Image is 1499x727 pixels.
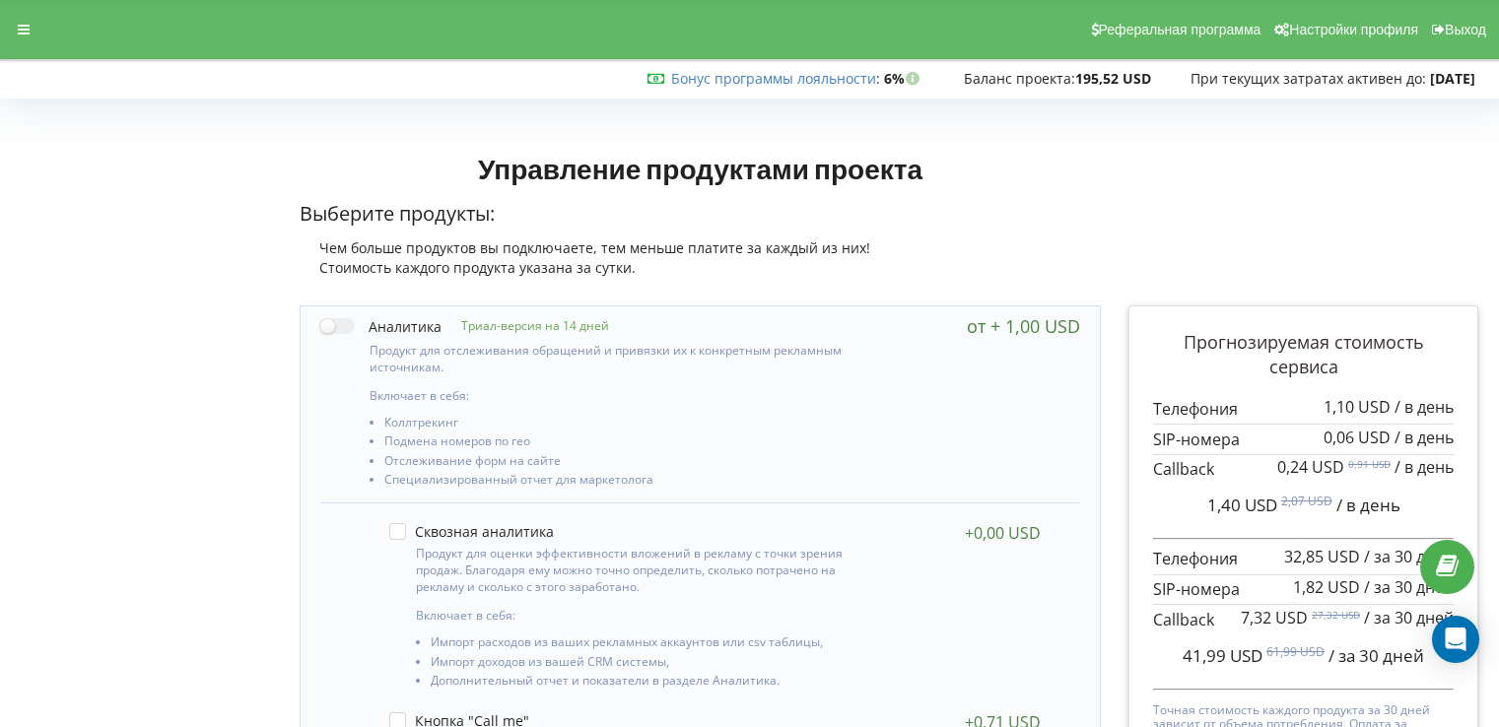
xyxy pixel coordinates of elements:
strong: 195,52 USD [1075,69,1151,88]
div: +0,00 USD [965,523,1041,543]
p: Включает в себя: [416,607,846,624]
span: / в день [1336,494,1400,516]
strong: [DATE] [1430,69,1475,88]
div: Чем больше продуктов вы подключаете, тем меньше платите за каждый из них! [300,238,1102,258]
span: / за 30 дней [1364,546,1454,567]
li: Коллтрекинг [384,416,852,434]
span: Настройки профиля [1289,22,1418,37]
h1: Управление продуктами проекта [300,151,1102,186]
p: Телефония [1153,548,1454,570]
p: Триал-версия на 14 дней [442,317,609,334]
p: Телефония [1153,398,1454,421]
span: 1,82 USD [1293,576,1360,598]
span: Выход [1445,22,1486,37]
p: Выберите продукты: [300,200,1102,229]
div: Стоимость каждого продукта указана за сутки. [300,258,1102,278]
span: Баланс проекта: [964,69,1075,88]
sup: 2,07 USD [1281,493,1332,509]
li: Дополнительный отчет и показатели в разделе Аналитика. [431,674,846,693]
li: Отслеживание форм на сайте [384,454,852,473]
sup: 0,91 USD [1348,457,1391,471]
li: Специализированный отчет для маркетолога [384,473,852,492]
div: Open Intercom Messenger [1432,616,1479,663]
label: Сквозная аналитика [389,523,554,540]
span: / в день [1395,456,1454,478]
li: Импорт доходов из вашей CRM системы, [431,655,846,674]
span: / в день [1395,427,1454,448]
p: Callback [1153,609,1454,631]
p: Прогнозируемая стоимость сервиса [1153,330,1454,380]
span: / в день [1395,396,1454,418]
span: / за 30 дней [1329,644,1424,667]
p: Включает в себя: [370,387,852,404]
sup: 27,32 USD [1312,608,1360,622]
p: SIP-номера [1153,429,1454,451]
span: / за 30 дней [1364,607,1454,628]
span: 41,99 USD [1183,644,1262,667]
p: Продукт для оценки эффективности вложений в рекламу с точки зрения продаж. Благодаря ему можно то... [416,545,846,595]
span: 7,32 USD [1241,607,1308,628]
strong: 6% [884,69,924,88]
span: Реферальная программа [1099,22,1261,37]
span: 0,06 USD [1324,427,1391,448]
p: SIP-номера [1153,578,1454,601]
li: Подмена номеров по гео [384,434,852,453]
span: При текущих затратах активен до: [1191,69,1426,88]
span: : [671,69,880,88]
span: 1,40 USD [1207,494,1277,516]
li: Импорт расходов из ваших рекламных аккаунтов или csv таблицы, [431,635,846,654]
span: 1,10 USD [1324,396,1391,418]
p: Callback [1153,458,1454,481]
a: Бонус программы лояльности [671,69,876,88]
div: от + 1,00 USD [967,316,1080,336]
span: 32,85 USD [1284,546,1360,567]
sup: 61,99 USD [1266,643,1325,660]
span: 0,24 USD [1277,456,1344,478]
p: Продукт для отслеживания обращений и привязки их к конкретным рекламным источникам. [370,342,852,375]
label: Аналитика [320,316,442,337]
span: / за 30 дней [1364,576,1454,598]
